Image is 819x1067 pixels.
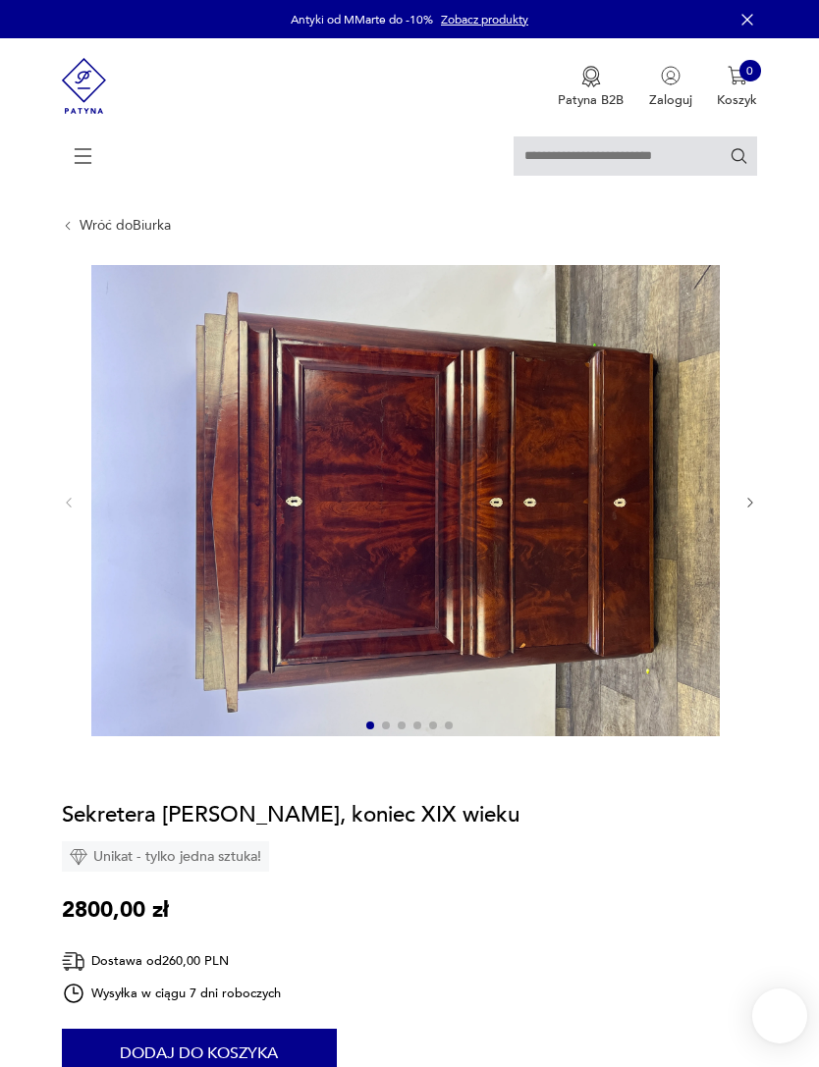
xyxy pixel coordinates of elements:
img: Ikona medalu [581,66,601,87]
a: Ikona medaluPatyna B2B [558,66,624,109]
button: Patyna B2B [558,66,624,109]
img: Patyna - sklep z meblami i dekoracjami vintage [62,38,107,133]
p: Koszyk [717,91,757,109]
a: Zobacz produkty [441,12,528,27]
img: Ikonka użytkownika [661,66,681,85]
button: Szukaj [730,146,748,165]
p: 2800,00 zł [62,895,169,925]
a: Wróć doBiurka [80,218,171,234]
img: Ikona koszyka [728,66,747,85]
div: Wysyłka w ciągu 7 dni roboczych [62,982,281,1005]
iframe: Smartsupp widget button [752,988,807,1043]
div: 0 [739,60,761,81]
div: Unikat - tylko jedna sztuka! [62,841,269,872]
img: Ikona dostawy [62,949,85,974]
button: 0Koszyk [717,66,757,109]
p: Patyna B2B [558,91,624,109]
h1: Sekretera [PERSON_NAME], koniec XIX wieku [62,800,519,829]
img: Ikona diamentu [70,848,87,866]
img: Zdjęcie produktu Sekretera Ludwik, koniec XIX wieku [91,265,720,736]
p: Zaloguj [649,91,692,109]
button: Zaloguj [649,66,692,109]
div: Dostawa od 260,00 PLN [62,949,281,974]
p: Antyki od MMarte do -10% [291,12,433,27]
